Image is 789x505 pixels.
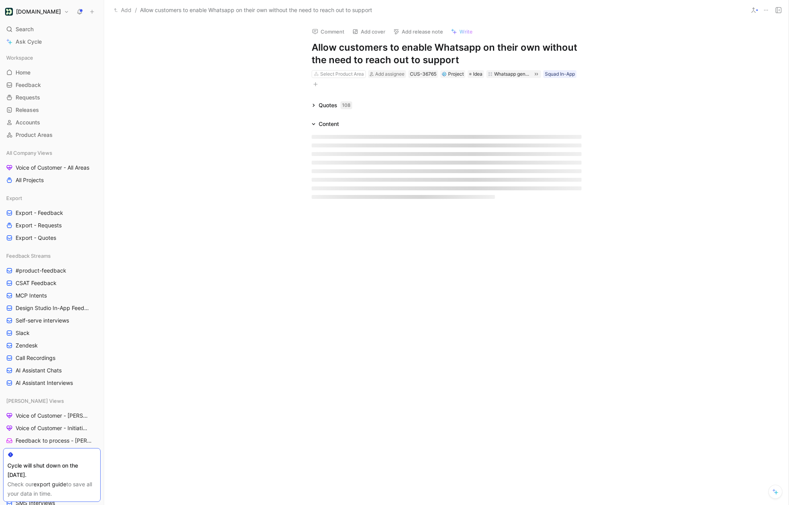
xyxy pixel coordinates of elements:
[3,290,101,301] a: MCP Intents
[16,209,63,217] span: Export - Feedback
[16,131,53,139] span: Product Areas
[459,28,473,35] span: Write
[440,70,465,78] div: 💠Project
[16,367,62,374] span: AI Assistant Chats
[3,79,101,91] a: Feedback
[135,5,137,15] span: /
[3,265,101,276] a: #product-feedback
[16,81,41,89] span: Feedback
[16,234,56,242] span: Export - Quotes
[3,162,101,174] a: Voice of Customer - All Areas
[3,422,101,434] a: Voice of Customer - Initiatives
[7,480,96,498] div: Check our to save all your data in time.
[3,327,101,339] a: Slack
[3,192,101,244] div: ExportExport - FeedbackExport - RequestsExport - Quotes
[3,52,101,64] div: Workspace
[390,26,447,37] button: Add release note
[6,194,22,202] span: Export
[3,67,101,78] a: Home
[6,397,64,405] span: [PERSON_NAME] Views
[16,329,30,337] span: Slack
[494,70,531,78] div: Whatsapp general availability
[16,8,61,15] h1: [DOMAIN_NAME]
[3,232,101,244] a: Export - Quotes
[3,220,101,231] a: Export - Requests
[3,377,101,389] a: AI Assistant Interviews
[16,106,39,114] span: Releases
[6,252,51,260] span: Feedback Streams
[375,71,404,77] span: Add assignee
[349,26,389,37] button: Add cover
[3,365,101,376] a: AI Assistant Chats
[16,94,40,101] span: Requests
[3,340,101,351] a: Zendesk
[16,437,92,445] span: Feedback to process - [PERSON_NAME]
[545,70,575,78] div: Squad In-App
[319,101,352,110] div: Quotes
[3,147,101,186] div: All Company ViewsVoice of Customer - All AreasAll Projects
[312,41,582,66] h1: Allow customers to enable Whatsapp on their own without the need to reach out to support
[442,72,447,76] img: 💠
[16,267,66,275] span: #product-feedback
[16,317,69,324] span: Self-serve interviews
[447,26,476,37] button: Write
[3,447,101,459] a: Quotes to link - [PERSON_NAME]
[16,119,40,126] span: Accounts
[410,70,436,78] div: CUS-36765
[3,192,101,204] div: Export
[309,101,355,110] div: Quotes108
[16,354,55,362] span: Call Recordings
[16,379,73,387] span: AI Assistant Interviews
[6,54,33,62] span: Workspace
[16,279,57,287] span: CSAT Feedback
[3,23,101,35] div: Search
[5,8,13,16] img: Customer.io
[319,119,339,129] div: Content
[3,104,101,116] a: Releases
[3,315,101,326] a: Self-serve interviews
[3,250,101,262] div: Feedback Streams
[7,461,96,480] div: Cycle will shut down on the [DATE].
[3,435,101,447] a: Feedback to process - [PERSON_NAME]
[3,352,101,364] a: Call Recordings
[16,37,42,46] span: Ask Cycle
[16,412,91,420] span: Voice of Customer - [PERSON_NAME]
[16,25,34,34] span: Search
[3,92,101,103] a: Requests
[16,221,62,229] span: Export - Requests
[3,174,101,186] a: All Projects
[16,164,89,172] span: Voice of Customer - All Areas
[442,70,464,78] div: Project
[140,5,372,15] span: Allow customers to enable Whatsapp on their own without the need to reach out to support
[112,5,133,15] button: Add
[16,304,90,312] span: Design Studio In-App Feedback
[3,117,101,128] a: Accounts
[3,410,101,422] a: Voice of Customer - [PERSON_NAME]
[340,101,352,109] div: 108
[309,26,348,37] button: Comment
[320,70,364,78] div: Select Product Area
[3,129,101,141] a: Product Areas
[16,69,30,76] span: Home
[473,70,482,78] span: Idea
[468,70,484,78] div: Idea
[3,6,71,17] button: Customer.io[DOMAIN_NAME]
[16,292,47,299] span: MCP Intents
[16,342,38,349] span: Zendesk
[16,176,44,184] span: All Projects
[3,36,101,48] a: Ask Cycle
[16,424,90,432] span: Voice of Customer - Initiatives
[3,395,101,407] div: [PERSON_NAME] Views
[309,119,342,129] div: Content
[3,302,101,314] a: Design Studio In-App Feedback
[3,207,101,219] a: Export - Feedback
[6,149,52,157] span: All Company Views
[3,147,101,159] div: All Company Views
[3,277,101,289] a: CSAT Feedback
[3,250,101,389] div: Feedback Streams#product-feedbackCSAT FeedbackMCP IntentsDesign Studio In-App FeedbackSelf-serve ...
[34,481,66,487] a: export guide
